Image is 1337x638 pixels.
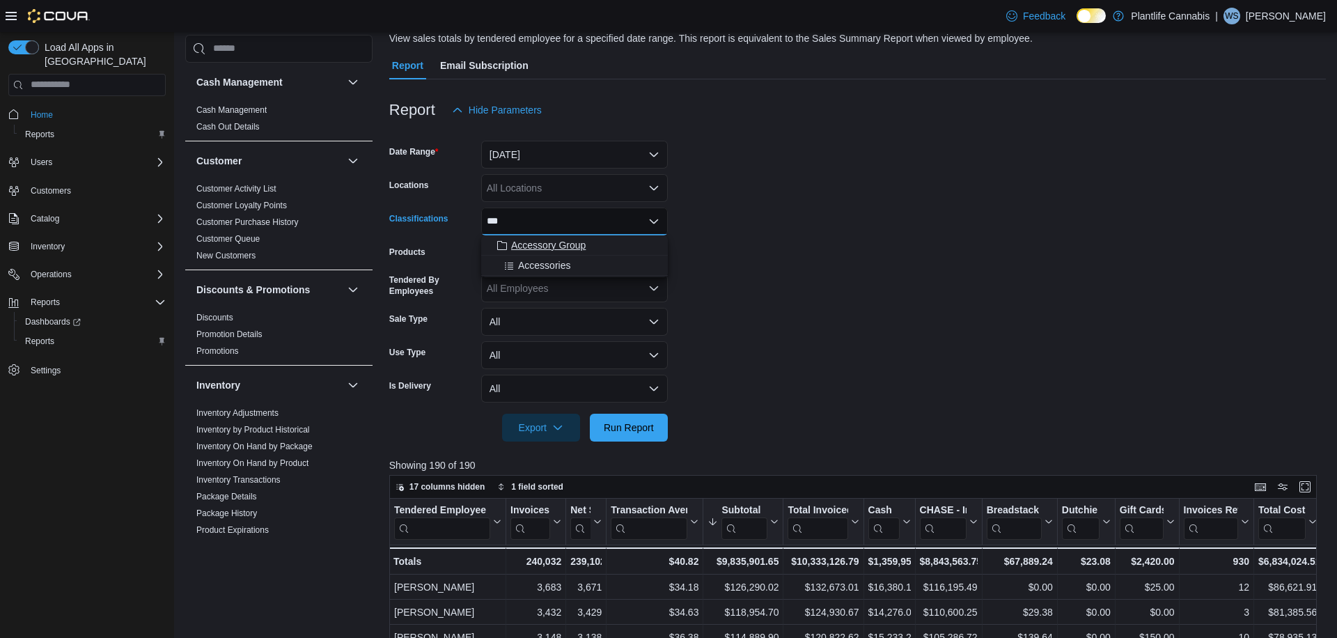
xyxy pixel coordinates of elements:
[25,154,166,171] span: Users
[25,238,70,255] button: Inventory
[3,153,171,172] button: Users
[986,579,1052,596] div: $0.00
[648,182,659,194] button: Open list of options
[19,313,86,330] a: Dashboards
[1246,8,1326,24] p: [PERSON_NAME]
[25,316,81,327] span: Dashboards
[196,525,269,535] a: Product Expirations
[39,40,166,68] span: Load All Apps in [GEOGRAPHIC_DATA]
[611,579,698,596] div: $34.18
[648,283,659,294] button: Open list of options
[1001,2,1071,30] a: Feedback
[196,104,267,116] span: Cash Management
[390,478,491,495] button: 17 columns hidden
[1062,604,1111,621] div: $0.00
[394,504,501,539] button: Tendered Employee
[502,414,580,442] button: Export
[196,75,342,89] button: Cash Management
[788,504,859,539] button: Total Invoiced
[788,504,847,539] div: Total Invoiced
[3,104,171,125] button: Home
[196,378,240,392] h3: Inventory
[788,504,847,517] div: Total Invoiced
[510,504,550,517] div: Invoices Sold
[196,458,308,469] span: Inventory On Hand by Product
[196,458,308,468] a: Inventory On Hand by Product
[31,157,52,168] span: Users
[196,425,310,435] a: Inventory by Product Historical
[1120,504,1175,539] button: Gift Cards
[919,579,977,596] div: $116,195.49
[196,154,342,168] button: Customer
[196,250,256,261] span: New Customers
[392,52,423,79] span: Report
[481,235,668,276] div: Choose from the following options
[196,313,233,322] a: Discounts
[1183,504,1237,517] div: Invoices Ref
[707,504,779,539] button: Subtotal
[185,102,373,141] div: Cash Management
[196,251,256,260] a: New Customers
[1120,579,1175,596] div: $25.00
[986,504,1041,517] div: Breadstack Online Payment
[446,96,547,124] button: Hide Parameters
[707,579,779,596] div: $126,290.02
[1183,504,1237,539] div: Invoices Ref
[19,126,166,143] span: Reports
[25,210,65,227] button: Catalog
[196,200,287,211] span: Customer Loyalty Points
[1225,8,1238,24] span: WS
[510,579,561,596] div: 3,683
[394,504,490,539] div: Tendered Employee
[1120,504,1164,539] div: Gift Card Sales
[196,408,279,418] a: Inventory Adjustments
[196,475,281,485] a: Inventory Transactions
[611,504,698,539] button: Transaction Average
[611,553,698,570] div: $40.82
[389,347,425,358] label: Use Type
[25,238,166,255] span: Inventory
[25,154,58,171] button: Users
[469,103,542,117] span: Hide Parameters
[196,474,281,485] span: Inventory Transactions
[196,329,263,340] span: Promotion Details
[196,441,313,452] span: Inventory On Hand by Package
[590,414,668,442] button: Run Report
[570,579,602,596] div: 3,671
[345,281,361,298] button: Discounts & Promotions
[389,380,431,391] label: Is Delivery
[919,604,977,621] div: $110,600.25
[868,579,910,596] div: $16,380.10
[25,294,166,311] span: Reports
[570,504,591,539] div: Net Sold
[986,504,1052,539] button: Breadstack Online Payment
[788,579,859,596] div: $132,673.01
[1258,504,1306,539] div: Total Cost
[19,333,166,350] span: Reports
[196,492,257,501] a: Package Details
[196,346,239,356] a: Promotions
[394,604,501,621] div: [PERSON_NAME]
[788,604,859,621] div: $124,930.67
[389,146,439,157] label: Date Range
[1258,604,1317,621] div: $81,385.56
[707,604,779,621] div: $118,954.70
[389,313,428,325] label: Sale Type
[492,478,569,495] button: 1 field sorted
[986,553,1052,570] div: $67,889.24
[511,481,563,492] span: 1 field sorted
[196,508,257,519] span: Package History
[1077,23,1077,24] span: Dark Mode
[389,31,1033,46] div: View sales totals by tendered employee for a specified date range. This report is equivalent to t...
[481,235,668,256] button: Accessory Group
[196,524,269,536] span: Product Expirations
[1183,604,1249,621] div: 3
[25,361,166,378] span: Settings
[196,233,260,244] span: Customer Queue
[919,504,977,539] button: CHASE - Integrated
[196,75,283,89] h3: Cash Management
[409,481,485,492] span: 17 columns hidden
[196,121,260,132] span: Cash Out Details
[721,504,767,539] div: Subtotal
[986,504,1041,539] div: Breadstack Online Payment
